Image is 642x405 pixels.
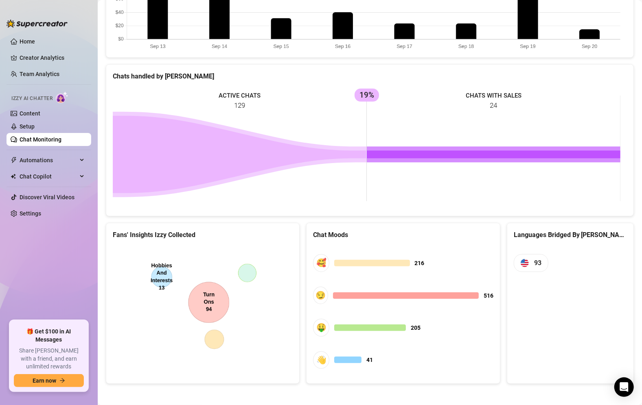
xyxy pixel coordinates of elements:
span: 216 [415,259,425,268]
a: Content [20,110,40,117]
div: 👋 [313,351,329,369]
a: Creator Analytics [20,51,85,64]
img: Chat Copilot [11,174,16,179]
a: Home [20,38,35,45]
div: Open Intercom Messenger [614,377,634,397]
div: 😏 [313,287,328,304]
a: Setup [20,123,35,130]
a: Chat Monitoring [20,136,61,143]
div: Chat Moods [313,230,493,240]
img: logo-BBDzfeDw.svg [7,20,68,28]
span: 516 [484,291,493,300]
button: Earn nowarrow-right [14,374,84,387]
span: Izzy AI Chatter [11,95,53,102]
span: Automations [20,154,77,167]
div: Languages Bridged By [PERSON_NAME] [514,230,627,240]
a: Discover Viral Videos [20,194,74,200]
div: 🤑 [313,319,329,336]
span: Chat Copilot [20,170,77,183]
img: AI Chatter [56,91,68,103]
a: Team Analytics [20,71,59,77]
span: Earn now [33,377,56,384]
div: Fans' Insights Izzy Collected [113,230,293,240]
img: us [521,259,529,267]
div: Chats handled by [PERSON_NAME] [113,71,627,81]
span: thunderbolt [11,157,17,163]
span: Share [PERSON_NAME] with a friend, and earn unlimited rewards [14,347,84,371]
a: Settings [20,210,41,217]
span: arrow-right [59,378,65,383]
span: 205 [411,323,421,332]
span: 41 [366,355,373,364]
span: 93 [534,258,541,268]
div: 🥰 [313,254,329,272]
span: 🎁 Get $100 in AI Messages [14,328,84,344]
